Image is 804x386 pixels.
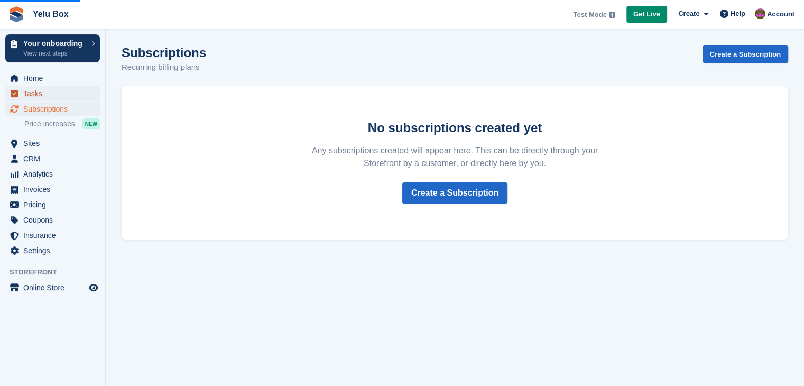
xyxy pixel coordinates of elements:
div: NEW [82,118,100,129]
span: Settings [23,243,87,258]
a: Preview store [87,281,100,294]
span: Insurance [23,228,87,243]
a: menu [5,228,100,243]
span: Invoices [23,182,87,197]
a: Create a Subscription [703,45,788,63]
span: Pricing [23,197,87,212]
a: menu [5,136,100,151]
strong: No subscriptions created yet [368,121,542,135]
p: View next steps [23,49,86,58]
a: menu [5,182,100,197]
a: menu [5,71,100,86]
a: menu [5,213,100,227]
img: Carolina Thiemi Castro Doi [755,8,765,19]
a: menu [5,86,100,101]
h1: Subscriptions [122,45,206,60]
span: Help [731,8,745,19]
a: menu [5,197,100,212]
span: Account [767,9,794,20]
a: Create a Subscription [402,182,507,204]
span: Tasks [23,86,87,101]
span: Online Store [23,280,87,295]
span: Price increases [24,119,75,129]
a: Yelu Box [29,5,73,23]
a: menu [5,151,100,166]
a: Get Live [626,6,667,23]
p: Any subscriptions created will appear here. This can be directly through your Storefront by a cus... [301,144,609,170]
a: menu [5,243,100,258]
span: Get Live [633,9,660,20]
span: Create [678,8,699,19]
p: Your onboarding [23,40,86,47]
img: stora-icon-8386f47178a22dfd0bd8f6a31ec36ba5ce8667c1dd55bd0f319d3a0aa187defe.svg [8,6,24,22]
p: Recurring billing plans [122,61,206,73]
span: Home [23,71,87,86]
a: menu [5,280,100,295]
span: Sites [23,136,87,151]
a: menu [5,102,100,116]
img: icon-info-grey-7440780725fd019a000dd9b08b2336e03edf1995a4989e88bcd33f0948082b44.svg [609,12,615,18]
span: Subscriptions [23,102,87,116]
span: Storefront [10,267,105,278]
a: Price increases NEW [24,118,100,130]
span: Test Mode [573,10,606,20]
a: Your onboarding View next steps [5,34,100,62]
a: menu [5,167,100,181]
span: Coupons [23,213,87,227]
span: Analytics [23,167,87,181]
span: CRM [23,151,87,166]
